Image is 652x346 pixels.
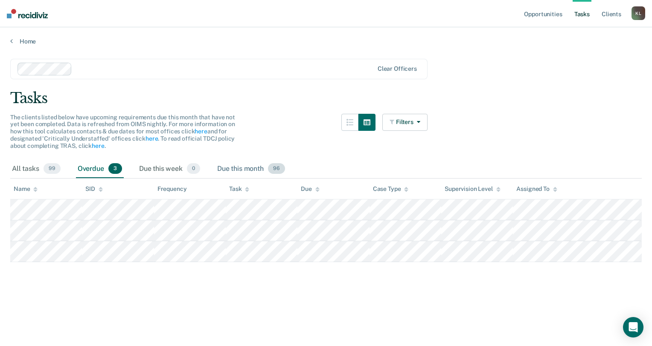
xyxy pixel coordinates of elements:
[146,135,158,142] a: here
[108,163,122,174] span: 3
[215,160,287,179] div: Due this month96
[187,163,200,174] span: 0
[10,37,642,45] a: Home
[85,185,103,193] div: SID
[632,6,645,20] div: K L
[157,185,187,193] div: Frequency
[92,142,104,149] a: here
[373,185,409,193] div: Case Type
[516,185,557,193] div: Assigned To
[44,163,61,174] span: 99
[301,185,320,193] div: Due
[623,317,643,337] div: Open Intercom Messenger
[229,185,249,193] div: Task
[10,89,642,107] div: Tasks
[14,185,38,193] div: Name
[382,114,428,131] button: Filters
[137,160,202,179] div: Due this week0
[445,185,501,193] div: Supervision Level
[76,160,124,179] div: Overdue3
[7,9,48,18] img: Recidiviz
[268,163,285,174] span: 96
[632,6,645,20] button: KL
[195,128,207,135] a: here
[10,114,235,149] span: The clients listed below have upcoming requirements due this month that have not yet been complet...
[378,65,417,72] div: Clear officers
[10,160,62,179] div: All tasks99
